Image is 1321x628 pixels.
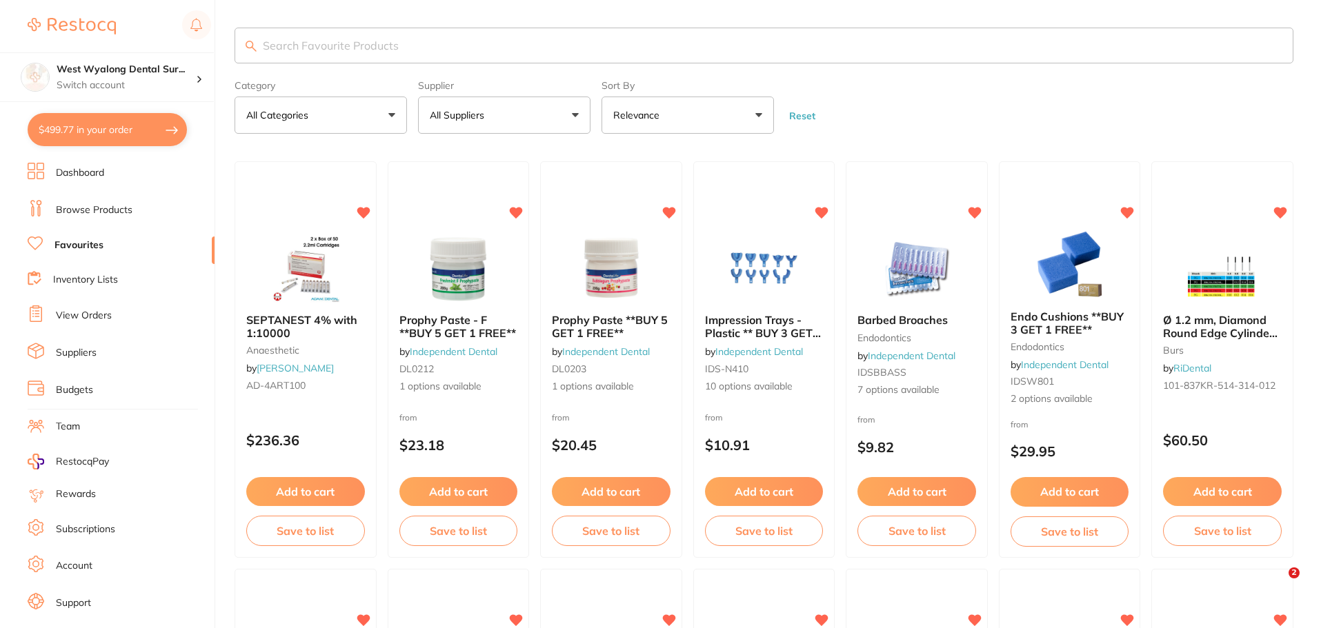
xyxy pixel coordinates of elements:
span: 2 options available [1011,392,1129,406]
a: RestocqPay [28,454,109,469]
span: from [1011,419,1029,429]
p: $23.18 [399,437,518,453]
p: All Categories [246,108,314,122]
span: Prophy Paste **BUY 5 GET 1 FREE** [552,313,668,339]
span: 101-837KR-514-314-012 [1163,379,1275,392]
span: 10 options available [705,380,824,394]
img: Prophy Paste - F **BUY 5 GET 1 FREE** [413,234,503,303]
span: IDSW801 [1011,375,1054,387]
button: Add to cart [705,477,824,506]
span: by [1011,358,1109,371]
span: Barbed Broaches [857,313,948,327]
span: by [705,345,803,358]
button: Add to cart [1163,477,1282,506]
b: SEPTANEST 4% with 1:10000 [246,314,365,339]
button: Save to list [246,516,365,546]
button: All Categories [235,97,407,134]
button: Save to list [857,516,976,546]
span: DL0212 [399,363,434,375]
button: $499.77 in your order [28,113,187,146]
p: $10.91 [705,437,824,453]
a: Favourites [54,239,103,252]
a: Dashboard [56,166,104,180]
span: Endo Cushions **BUY 3 GET 1 FREE** [1011,310,1124,336]
span: 2 [1289,567,1300,578]
span: AD-4ART100 [246,379,306,392]
span: SEPTANEST 4% with 1:10000 [246,313,357,339]
b: Endo Cushions **BUY 3 GET 1 FREE** [1011,310,1129,336]
span: IDS-N410 [705,363,748,375]
span: from [399,412,417,423]
b: Prophy Paste - F **BUY 5 GET 1 FREE** [399,314,518,339]
small: endodontics [857,332,976,343]
button: Add to cart [246,477,365,506]
img: RestocqPay [28,454,44,469]
img: Ø 1.2 mm, Diamond Round Edge Cylinder, Red, FG | Packet of 10 [1178,234,1267,303]
a: Restocq Logo [28,10,116,42]
label: Sort By [602,80,774,91]
a: Independent Dental [562,345,650,358]
button: Save to list [399,516,518,546]
iframe: Intercom live chat [1260,567,1293,600]
a: View Orders [56,309,112,323]
label: Category [235,80,407,91]
small: burs [1163,345,1282,356]
span: Impression Trays - Plastic ** BUY 3 GET 1 FREE** [705,313,822,352]
p: $60.50 [1163,432,1282,448]
a: Account [56,559,92,573]
small: endodontics [1011,341,1129,352]
span: from [857,414,875,425]
span: from [552,412,570,423]
small: anaesthetic [246,345,365,356]
button: Add to cart [857,477,976,506]
p: $9.82 [857,439,976,455]
img: Impression Trays - Plastic ** BUY 3 GET 1 FREE** [719,234,808,303]
a: Independent Dental [1021,358,1109,371]
span: IDSBBASS [857,366,906,378]
button: Save to list [1011,516,1129,547]
p: $236.36 [246,432,365,448]
button: Add to cart [1011,477,1129,506]
a: Team [56,420,80,434]
a: Browse Products [56,203,132,217]
span: by [399,345,497,358]
span: RestocqPay [56,455,109,469]
span: by [1163,362,1211,374]
a: Rewards [56,487,96,501]
img: West Wyalong Dental Surgery (DentalTown 4) [21,63,49,91]
img: Endo Cushions **BUY 3 GET 1 FREE** [1025,230,1115,299]
span: DL0203 [552,363,586,375]
span: 7 options available [857,383,976,397]
label: Supplier [418,80,590,91]
p: $20.45 [552,437,671,453]
a: [PERSON_NAME] [257,362,334,374]
button: All Suppliers [418,97,590,134]
span: from [705,412,723,423]
span: 1 options available [399,380,518,394]
a: RiDental [1173,362,1211,374]
b: Barbed Broaches [857,314,976,326]
span: by [857,350,955,362]
span: by [552,345,650,358]
p: $29.95 [1011,443,1129,459]
a: Independent Dental [715,345,803,358]
span: Prophy Paste - F **BUY 5 GET 1 FREE** [399,313,516,339]
p: All Suppliers [430,108,490,122]
p: Switch account [57,79,196,92]
img: Prophy Paste **BUY 5 GET 1 FREE** [566,234,656,303]
b: Ø 1.2 mm, Diamond Round Edge Cylinder, Red, FG | Packet of 10 [1163,314,1282,339]
img: SEPTANEST 4% with 1:10000 [261,234,350,303]
button: Add to cart [399,477,518,506]
span: Ø 1.2 mm, Diamond Round Edge Cylinder, Red, FG | Packet of 10 [1163,313,1279,352]
img: Barbed Broaches [872,234,962,303]
a: Subscriptions [56,523,115,536]
button: Add to cart [552,477,671,506]
span: by [246,362,334,374]
input: Search Favourite Products [235,28,1293,63]
button: Save to list [552,516,671,546]
button: Reset [785,110,820,122]
a: Inventory Lists [53,273,118,287]
p: Relevance [613,108,665,122]
h4: West Wyalong Dental Surgery (DentalTown 4) [57,63,196,77]
a: Budgets [56,383,93,397]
